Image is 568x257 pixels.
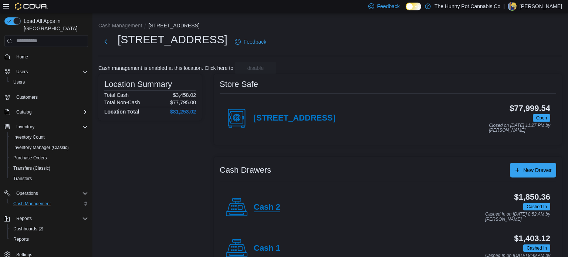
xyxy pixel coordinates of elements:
a: Dashboards [10,224,46,233]
h3: $1,850.36 [514,193,550,202]
a: Customers [13,93,41,102]
span: Inventory [13,122,88,131]
a: Users [10,78,28,87]
span: Transfers (Classic) [13,165,50,171]
span: Catalog [13,108,88,116]
button: Transfers [7,173,91,184]
a: Inventory Count [10,133,48,142]
h4: Location Total [104,109,139,115]
span: Open [533,114,550,122]
h3: $77,999.54 [510,104,550,113]
span: Inventory Count [10,133,88,142]
span: Purchase Orders [13,155,47,161]
div: Shannon Shute [508,2,517,11]
button: Inventory Count [7,132,91,142]
button: Next [98,34,113,49]
span: Users [16,69,28,75]
button: Cash Management [98,23,142,28]
p: Cashed In on [DATE] 8:52 AM by [PERSON_NAME] [485,212,550,222]
h4: Cash 2 [254,203,280,212]
span: Inventory Manager (Classic) [10,143,88,152]
span: Dashboards [13,226,43,232]
button: Users [13,67,31,76]
span: Customers [13,92,88,102]
a: Transfers [10,174,35,183]
h3: Location Summary [104,80,172,89]
p: | [503,2,505,11]
span: Transfers [10,174,88,183]
button: New Drawer [510,163,556,177]
span: Reports [13,236,29,242]
span: Cashed In [523,244,550,252]
span: Users [13,67,88,76]
button: Inventory Manager (Classic) [7,142,91,153]
span: Users [10,78,88,87]
button: Catalog [13,108,34,116]
h4: [STREET_ADDRESS] [254,114,335,123]
span: Reports [10,235,88,244]
span: Cash Management [13,201,51,207]
a: Inventory Manager (Classic) [10,143,72,152]
button: Operations [1,188,91,199]
h4: $81,253.02 [170,109,196,115]
h3: Cash Drawers [220,166,271,175]
span: New Drawer [523,166,552,174]
h1: [STREET_ADDRESS] [118,32,227,47]
h3: $1,403.12 [514,234,550,243]
span: Cashed In [527,203,547,210]
h3: Store Safe [220,80,258,89]
span: Inventory [16,124,34,130]
span: Dashboards [10,224,88,233]
span: Cashed In [527,245,547,251]
img: Cova [15,3,48,10]
span: Feedback [244,38,266,45]
a: Cash Management [10,199,54,208]
span: Home [16,54,28,60]
p: The Hunny Pot Cannabis Co [435,2,500,11]
span: Catalog [16,109,31,115]
button: Inventory [1,122,91,132]
button: Transfers (Classic) [7,163,91,173]
button: Operations [13,189,41,198]
span: disable [247,64,264,72]
span: Transfers (Classic) [10,164,88,173]
span: Customers [16,94,38,100]
button: Purchase Orders [7,153,91,163]
button: disable [235,62,276,74]
button: Reports [7,234,91,244]
p: Cash management is enabled at this location. Click here to [98,65,233,71]
p: $3,458.02 [173,92,196,98]
a: Transfers (Classic) [10,164,53,173]
a: Reports [10,235,32,244]
p: Closed on [DATE] 11:27 PM by [PERSON_NAME] [489,123,550,133]
span: Reports [16,216,32,222]
span: Reports [13,214,88,223]
button: Reports [1,213,91,224]
button: Users [7,77,91,87]
button: Cash Management [7,199,91,209]
span: Home [13,52,88,61]
h6: Total Non-Cash [104,99,140,105]
span: Load All Apps in [GEOGRAPHIC_DATA] [21,17,88,32]
span: Open [536,115,547,121]
span: Dark Mode [406,10,406,11]
button: Users [1,67,91,77]
p: [PERSON_NAME] [520,2,562,11]
button: Customers [1,92,91,102]
button: [STREET_ADDRESS] [148,23,199,28]
span: Operations [16,190,38,196]
span: Cashed In [523,203,550,210]
span: Operations [13,189,88,198]
button: Catalog [1,107,91,117]
button: Home [1,51,91,62]
span: Cash Management [10,199,88,208]
h6: Total Cash [104,92,129,98]
a: Dashboards [7,224,91,234]
span: Inventory Count [13,134,45,140]
nav: An example of EuiBreadcrumbs [98,22,562,31]
a: Feedback [232,34,269,49]
span: Transfers [13,176,32,182]
span: Feedback [377,3,400,10]
a: Purchase Orders [10,153,50,162]
p: $77,795.00 [170,99,196,105]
